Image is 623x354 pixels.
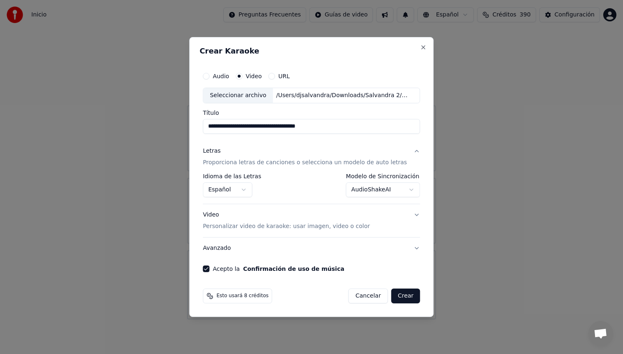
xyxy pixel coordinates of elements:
[203,158,407,167] p: Proporciona letras de canciones o selecciona un modelo de auto letras
[203,204,420,237] button: VideoPersonalizar video de karaoke: usar imagen, video o color
[349,289,388,303] button: Cancelar
[203,140,420,173] button: LetrasProporciona letras de canciones o selecciona un modelo de auto letras
[346,173,420,179] label: Modelo de Sincronización
[391,289,420,303] button: Crear
[213,73,229,79] label: Audio
[273,91,413,100] div: /Users/djsalvandra/Downloads/Salvandra 2/[PERSON_NAME] - A Quien [PERSON_NAME] [Remaster].mp4
[216,293,268,299] span: Esto usará 8 créditos
[203,211,370,231] div: Video
[243,266,344,272] button: Acepto la
[203,173,420,204] div: LetrasProporciona letras de canciones o selecciona un modelo de auto letras
[199,47,423,55] h2: Crear Karaoke
[246,73,262,79] label: Video
[203,88,273,103] div: Seleccionar archivo
[213,266,344,272] label: Acepto la
[203,238,420,259] button: Avanzado
[278,73,290,79] label: URL
[203,173,261,179] label: Idioma de las Letras
[203,222,370,231] p: Personalizar video de karaoke: usar imagen, video o color
[203,110,420,116] label: Título
[203,147,220,155] div: Letras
